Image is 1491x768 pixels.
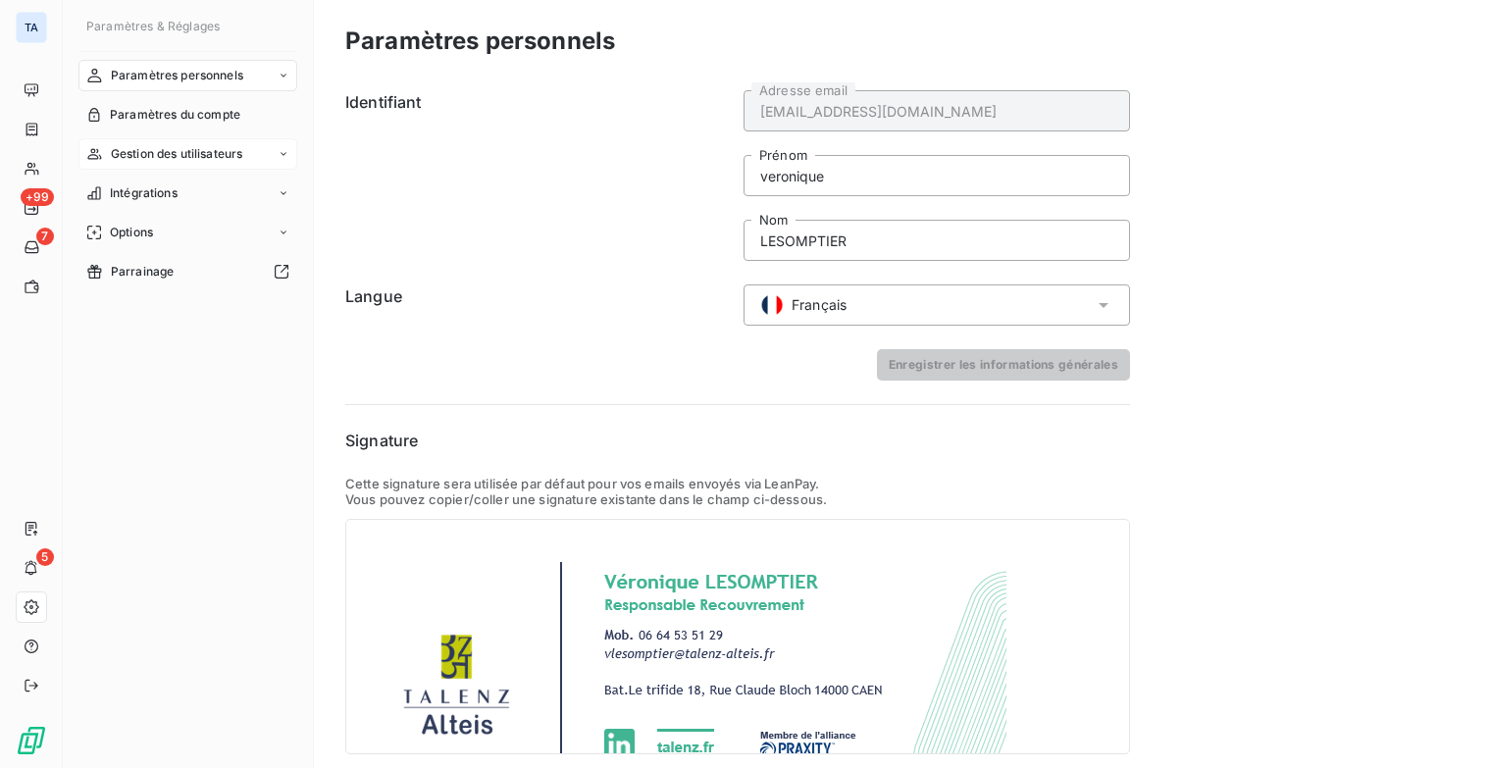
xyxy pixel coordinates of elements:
span: Français [792,295,847,315]
span: Parrainage [111,263,175,281]
span: 5 [36,548,54,566]
h6: Langue [345,284,732,326]
img: Logo LeanPay [16,725,47,756]
span: 7 [36,228,54,245]
a: Parrainage [78,256,297,287]
span: Intégrations [110,184,178,202]
h3: Paramètres personnels [345,24,615,59]
h6: Identifiant [345,90,732,261]
a: Paramètres du compte [78,99,297,130]
span: +99 [21,188,54,206]
iframe: Intercom live chat [1424,701,1471,748]
span: Gestion des utilisateurs [111,145,243,163]
span: Options [110,224,153,241]
span: Paramètres du compte [110,106,240,124]
input: placeholder [744,90,1130,131]
p: Cette signature sera utilisée par défaut pour vos emails envoyés via LeanPay. [345,476,1130,491]
h6: Signature [345,429,1130,452]
span: Paramètres personnels [111,67,243,84]
p: Vous pouvez copier/coller une signature existante dans le champ ci-dessous. [345,491,1130,507]
span: Paramètres & Réglages [86,19,220,33]
input: placeholder [744,155,1130,196]
input: placeholder [744,220,1130,261]
div: TA [16,12,47,43]
button: Enregistrer les informations générales [877,349,1130,381]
